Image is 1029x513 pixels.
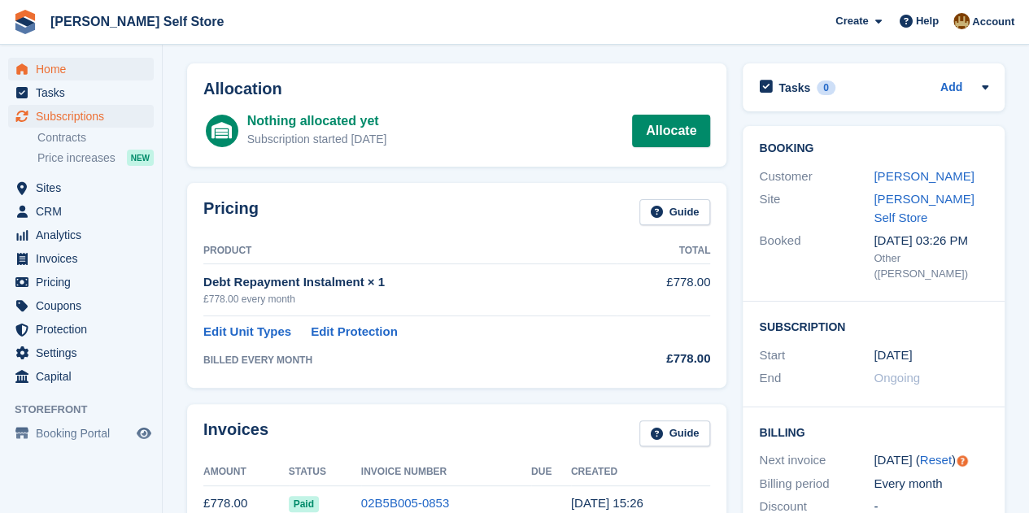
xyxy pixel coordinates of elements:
h2: Tasks [778,80,810,95]
time: 2025-06-30 00:00:00 UTC [874,346,912,365]
a: [PERSON_NAME] Self Store [874,192,974,224]
h2: Invoices [203,420,268,447]
div: £778.00 [617,350,710,368]
a: Allocate [632,115,710,147]
div: Every month [874,475,988,493]
div: Booked [759,232,874,282]
a: Add [940,79,962,98]
img: Tom Kingston [953,13,970,29]
span: Tasks [36,81,133,104]
time: 2025-07-30 14:26:31 UTC [571,496,643,510]
a: menu [8,294,154,317]
a: Preview store [134,424,154,443]
img: stora-icon-8386f47178a22dfd0bd8f6a31ec36ba5ce8667c1dd55bd0f319d3a0aa187defe.svg [13,10,37,34]
h2: Subscription [759,318,988,334]
h2: Allocation [203,80,710,98]
th: Status [289,459,361,485]
a: Guide [639,420,711,447]
span: Pricing [36,271,133,293]
a: menu [8,224,154,246]
th: Product [203,238,617,264]
a: Edit Unit Types [203,323,291,341]
a: menu [8,422,154,445]
span: Ongoing [874,371,920,385]
span: Coupons [36,294,133,317]
h2: Billing [759,424,988,440]
a: menu [8,176,154,199]
th: Amount [203,459,289,485]
a: Price increases NEW [37,149,154,167]
div: Nothing allocated yet [247,111,387,131]
span: Account [972,14,1014,30]
a: menu [8,58,154,80]
div: Billing period [759,475,874,493]
span: Help [916,13,939,29]
a: [PERSON_NAME] Self Store [44,8,230,35]
a: menu [8,271,154,293]
div: Next invoice [759,451,874,470]
span: Booking Portal [36,422,133,445]
div: [DATE] ( ) [874,451,988,470]
span: Invoices [36,247,133,270]
div: End [759,369,874,388]
a: 02B5B005-0853 [361,496,449,510]
h2: Pricing [203,199,259,226]
th: Total [617,238,710,264]
a: Edit Protection [311,323,398,341]
span: CRM [36,200,133,223]
div: 0 [817,80,835,95]
div: [DATE] 03:26 PM [874,232,988,250]
a: menu [8,200,154,223]
span: Home [36,58,133,80]
th: Invoice Number [361,459,531,485]
span: Price increases [37,150,116,166]
a: menu [8,105,154,128]
td: £778.00 [617,264,710,315]
span: Paid [289,496,319,512]
div: Debt Repayment Instalment × 1 [203,273,617,292]
div: Customer [759,167,874,186]
span: Analytics [36,224,133,246]
div: Subscription started [DATE] [247,131,387,148]
div: Other ([PERSON_NAME]) [874,250,988,282]
span: Settings [36,341,133,364]
a: menu [8,365,154,388]
a: Reset [920,453,952,467]
div: Start [759,346,874,365]
a: menu [8,247,154,270]
a: [PERSON_NAME] [874,169,974,183]
a: Guide [639,199,711,226]
a: menu [8,341,154,364]
span: Sites [36,176,133,199]
div: BILLED EVERY MONTH [203,353,617,367]
a: menu [8,81,154,104]
span: Protection [36,318,133,341]
span: Storefront [15,402,162,418]
a: menu [8,318,154,341]
div: NEW [127,150,154,166]
h2: Booking [759,142,988,155]
div: £778.00 every month [203,292,617,306]
div: Tooltip anchor [955,454,970,468]
span: Subscriptions [36,105,133,128]
span: Create [835,13,868,29]
th: Due [531,459,571,485]
span: Capital [36,365,133,388]
div: Site [759,190,874,227]
th: Created [571,459,711,485]
a: Contracts [37,130,154,146]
